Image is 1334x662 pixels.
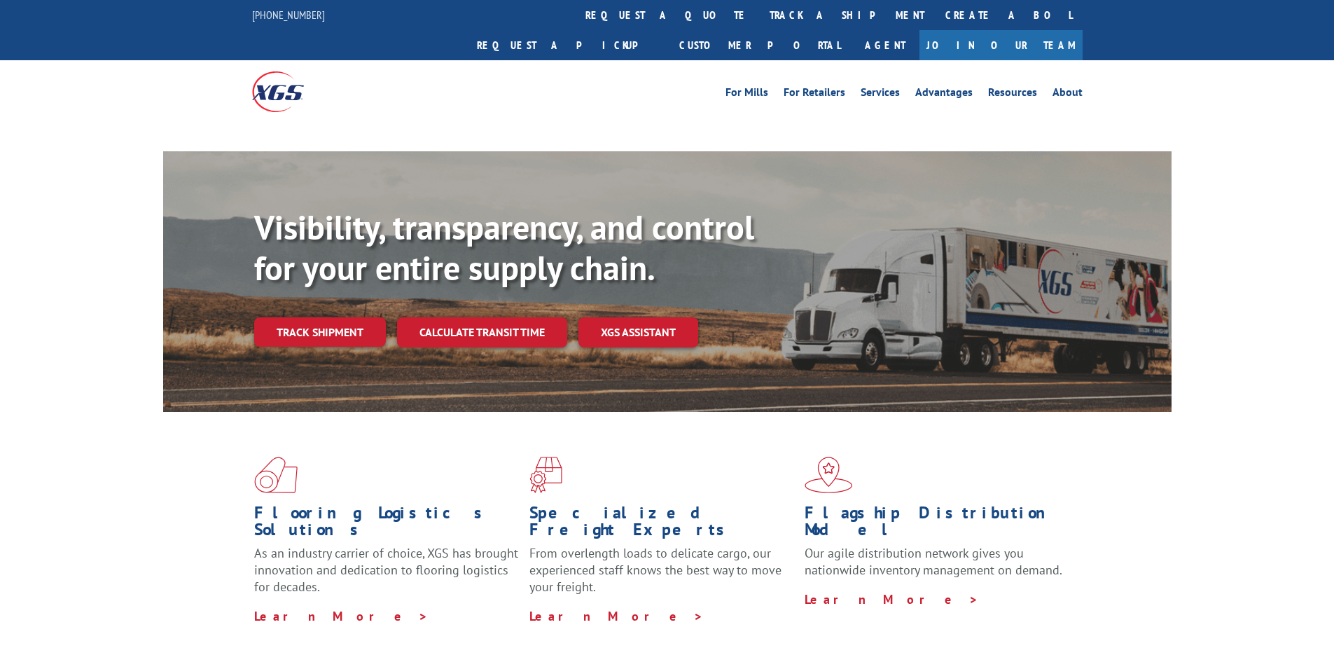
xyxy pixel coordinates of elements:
a: Calculate transit time [397,317,567,347]
h1: Flagship Distribution Model [805,504,1069,545]
a: Learn More > [254,608,429,624]
a: Learn More > [805,591,979,607]
span: As an industry carrier of choice, XGS has brought innovation and dedication to flooring logistics... [254,545,518,595]
a: Join Our Team [919,30,1083,60]
p: From overlength loads to delicate cargo, our experienced staff knows the best way to move your fr... [529,545,794,607]
img: xgs-icon-total-supply-chain-intelligence-red [254,457,298,493]
a: Track shipment [254,317,386,347]
a: Customer Portal [669,30,851,60]
a: For Retailers [784,87,845,102]
a: Learn More > [529,608,704,624]
b: Visibility, transparency, and control for your entire supply chain. [254,205,754,289]
a: Services [861,87,900,102]
span: Our agile distribution network gives you nationwide inventory management on demand. [805,545,1062,578]
a: About [1052,87,1083,102]
a: Request a pickup [466,30,669,60]
a: For Mills [725,87,768,102]
h1: Flooring Logistics Solutions [254,504,519,545]
a: Agent [851,30,919,60]
a: Advantages [915,87,973,102]
a: [PHONE_NUMBER] [252,8,325,22]
img: xgs-icon-flagship-distribution-model-red [805,457,853,493]
a: XGS ASSISTANT [578,317,698,347]
h1: Specialized Freight Experts [529,504,794,545]
img: xgs-icon-focused-on-flooring-red [529,457,562,493]
a: Resources [988,87,1037,102]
